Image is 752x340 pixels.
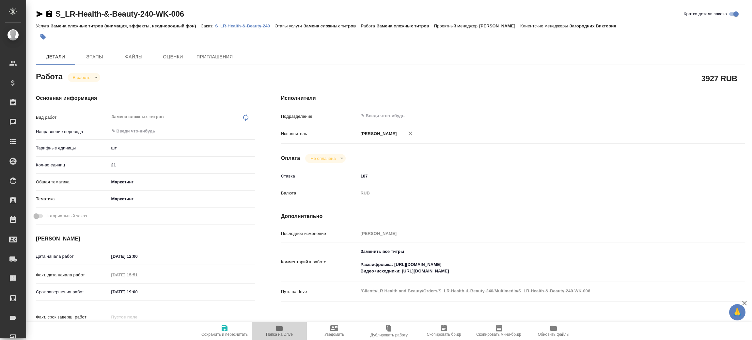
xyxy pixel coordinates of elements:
[109,160,255,170] input: ✎ Введи что-нибудь
[275,23,304,28] p: Этапы услуги
[252,322,307,340] button: Папка на Drive
[36,129,109,135] p: Направление перевода
[36,235,255,243] h4: [PERSON_NAME]
[570,23,621,28] p: Загородних Виктория
[471,322,526,340] button: Скопировать мини-бриф
[281,230,358,237] p: Последнее изменение
[281,190,358,196] p: Валюта
[68,73,100,82] div: В работе
[36,10,44,18] button: Скопировать ссылку для ЯМессенджера
[358,246,706,277] textarea: Заменить все титры Расшифроыка: [URL][DOMAIN_NAME] Видео+исходники: [URL][DOMAIN_NAME]
[109,177,255,188] div: Маркетинг
[45,213,87,219] span: Нотариальный заказ
[427,332,461,337] span: Скопировать бриф
[362,322,416,340] button: Дублировать работу
[526,322,581,340] button: Обновить файлы
[308,156,337,161] button: Не оплачена
[109,193,255,205] div: Маркетинг
[416,322,471,340] button: Скопировать бриф
[157,53,189,61] span: Оценки
[109,143,255,154] div: шт
[538,332,570,337] span: Обновить файлы
[36,289,109,295] p: Срок завершения работ
[377,23,434,28] p: Замена сложных титров
[307,322,362,340] button: Уведомить
[251,131,253,132] button: Open
[370,333,408,337] span: Дублировать работу
[201,23,215,28] p: Заказ:
[684,11,727,17] span: Кратко детали заказа
[71,75,92,80] button: В работе
[36,114,109,121] p: Вид работ
[109,270,166,280] input: Пустое поле
[520,23,570,28] p: Клиентские менеджеры
[281,173,358,179] p: Ставка
[215,23,275,28] a: S_LR-Health-&-Beauty-240
[729,304,745,320] button: 🙏
[201,332,248,337] span: Сохранить и пересчитать
[109,312,166,322] input: Пустое поле
[36,70,63,82] h2: Работа
[281,94,745,102] h4: Исполнители
[36,196,109,202] p: Тематика
[55,9,184,18] a: S_LR-Health-&-Beauty-240-WK-006
[36,162,109,168] p: Кол-во единиц
[281,113,358,120] p: Подразделение
[304,23,361,28] p: Замена сложных титров
[358,171,706,181] input: ✎ Введи что-нибудь
[281,288,358,295] p: Путь на drive
[197,322,252,340] button: Сохранить и пересчитать
[358,286,706,297] textarea: /Clients/LR Health and Beauty/Orders/S_LR-Health-&-Beauty-240/Multimedia/S_LR-Health-&-Beauty-240...
[36,23,51,28] p: Услуга
[118,53,149,61] span: Файлы
[403,126,417,141] button: Удалить исполнителя
[36,30,50,44] button: Добавить тэг
[79,53,110,61] span: Этапы
[732,305,743,319] span: 🙏
[479,23,520,28] p: [PERSON_NAME]
[701,73,737,84] h2: 3927 RUB
[40,53,71,61] span: Детали
[281,131,358,137] p: Исполнитель
[434,23,479,28] p: Проектный менеджер
[324,332,344,337] span: Уведомить
[361,23,377,28] p: Работа
[196,53,233,61] span: Приглашения
[36,179,109,185] p: Общая тематика
[358,229,706,238] input: Пустое поле
[703,115,704,116] button: Open
[281,212,745,220] h4: Дополнительно
[281,259,358,265] p: Комментарий к работе
[51,23,201,28] p: Замена сложных титров (анимация, эффекты, неоднородный фон)
[305,154,345,163] div: В работе
[36,253,109,260] p: Дата начала работ
[109,252,166,261] input: ✎ Введи что-нибудь
[109,287,166,297] input: ✎ Введи что-нибудь
[358,188,706,199] div: RUB
[36,272,109,278] p: Факт. дата начала работ
[281,154,300,162] h4: Оплата
[266,332,293,337] span: Папка на Drive
[358,131,397,137] p: [PERSON_NAME]
[36,94,255,102] h4: Основная информация
[360,112,682,120] input: ✎ Введи что-нибудь
[36,145,109,151] p: Тарифные единицы
[45,10,53,18] button: Скопировать ссылку
[476,332,521,337] span: Скопировать мини-бриф
[36,314,109,320] p: Факт. срок заверш. работ
[111,127,231,135] input: ✎ Введи что-нибудь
